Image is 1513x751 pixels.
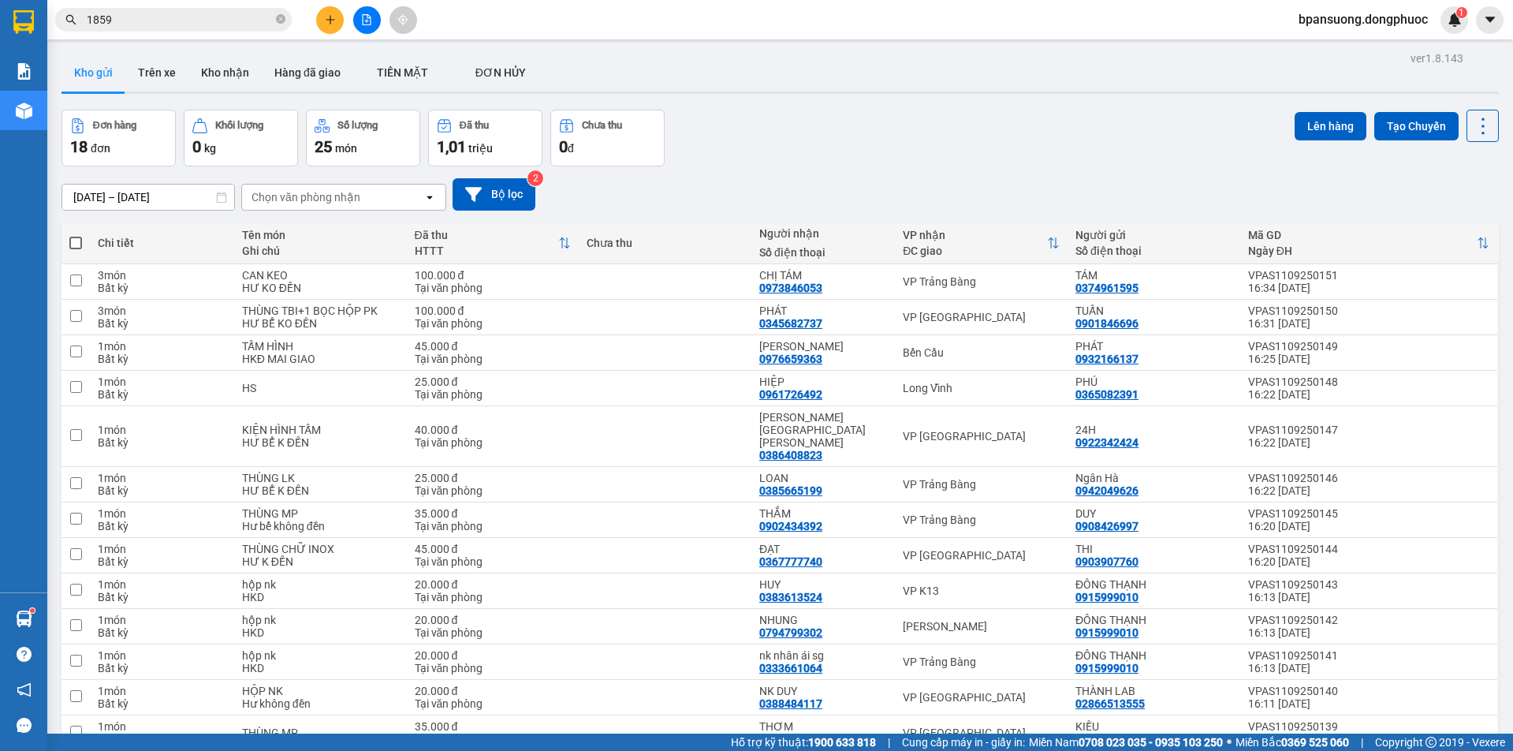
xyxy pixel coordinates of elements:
[759,720,887,733] div: THƠM
[17,682,32,697] span: notification
[316,6,344,34] button: plus
[242,305,399,317] div: THÙNG TBI+1 BỌC HỘP PK
[1075,436,1138,449] div: 0922342424
[527,170,543,186] sup: 2
[759,591,822,603] div: 0383613524
[242,229,399,241] div: Tên món
[1075,424,1232,436] div: 24H
[389,6,417,34] button: aim
[1075,662,1138,674] div: 0915999010
[30,608,35,613] sup: 1
[582,120,622,131] div: Chưa thu
[242,697,399,710] div: Hư không đền
[759,317,822,330] div: 0345682737
[759,353,822,365] div: 0976659363
[1075,269,1232,282] div: TÁM
[1248,685,1489,697] div: VPAS1109250140
[759,449,822,461] div: 0386408823
[242,591,399,603] div: HKD
[98,305,225,317] div: 3 món
[1079,736,1223,749] strong: 0708 023 035 - 0935 103 250
[759,662,822,674] div: 0333661064
[61,54,125,92] button: Kho gửi
[453,178,535,211] button: Bộ lọc
[98,697,225,710] div: Bất kỳ
[587,237,743,249] div: Chưa thu
[98,662,225,674] div: Bất kỳ
[1075,720,1232,733] div: KIỀU
[1075,305,1232,317] div: TUẤN
[903,430,1060,443] div: VP [GEOGRAPHIC_DATA]
[1281,736,1349,749] strong: 0369 525 060
[192,137,201,156] span: 0
[415,353,572,365] div: Tại văn phòng
[98,543,225,555] div: 1 món
[98,375,225,388] div: 1 món
[903,620,1060,633] div: [PERSON_NAME]
[13,10,34,34] img: logo-vxr
[98,282,225,294] div: Bất kỳ
[903,346,1060,359] div: Bến Cầu
[903,514,1060,526] div: VP Trảng Bàng
[759,543,887,555] div: ĐẠT
[415,578,572,591] div: 20.000 đ
[242,555,399,568] div: HƯ K ĐỀN
[902,734,1025,751] span: Cung cấp máy in - giấy in:
[415,245,559,257] div: HTTT
[415,282,572,294] div: Tại văn phòng
[1075,685,1232,697] div: THÀNH LAB
[415,649,572,662] div: 20.000 đ
[1248,733,1489,745] div: 16:10 [DATE]
[759,484,822,497] div: 0385665199
[903,691,1060,704] div: VP [GEOGRAPHIC_DATA]
[759,375,887,388] div: HIỆP
[98,484,225,497] div: Bất kỳ
[1248,424,1489,436] div: VPAS1109250147
[242,245,399,257] div: Ghi chú
[759,685,887,697] div: NK DUY
[242,685,399,697] div: HỘP NK
[1411,50,1463,67] div: ver 1.8.143
[415,520,572,532] div: Tại văn phòng
[1456,7,1467,18] sup: 1
[468,142,493,155] span: triệu
[242,353,399,365] div: HKĐ MAI GIAO
[415,720,572,733] div: 35.000 đ
[1075,578,1232,591] div: ĐÔNG THẠNH
[242,424,399,436] div: KIỆN HÌNH TẤM
[98,424,225,436] div: 1 món
[242,520,399,532] div: Hư bể không đền
[1248,578,1489,591] div: VPAS1109250143
[731,734,876,751] span: Hỗ trợ kỹ thuật:
[903,229,1047,241] div: VP nhận
[1075,353,1138,365] div: 0932166137
[759,282,822,294] div: 0973846053
[242,340,399,353] div: TẤM HÌNH
[306,110,420,166] button: Số lượng25món
[242,317,399,330] div: HƯ BỂ KO ĐỀN
[397,14,408,25] span: aim
[428,110,542,166] button: Đã thu1,01 triệu
[125,54,188,92] button: Trên xe
[1248,245,1477,257] div: Ngày ĐH
[242,614,399,626] div: hộp nk
[188,54,262,92] button: Kho nhận
[98,578,225,591] div: 1 món
[1075,507,1232,520] div: DUY
[242,626,399,639] div: HKD
[1248,649,1489,662] div: VPAS1109250141
[1248,436,1489,449] div: 16:22 [DATE]
[98,472,225,484] div: 1 món
[242,484,399,497] div: HƯ BỂ K ĐỀN
[242,472,399,484] div: THÙNG LK
[1075,484,1138,497] div: 0942049626
[98,649,225,662] div: 1 món
[550,110,665,166] button: Chưa thu0đ
[1075,626,1138,639] div: 0915999010
[377,66,428,79] span: TIỀN MẶT
[759,697,822,710] div: 0388484117
[242,662,399,674] div: HKD
[17,647,32,662] span: question-circle
[415,424,572,436] div: 40.000 đ
[98,237,225,249] div: Chi tiết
